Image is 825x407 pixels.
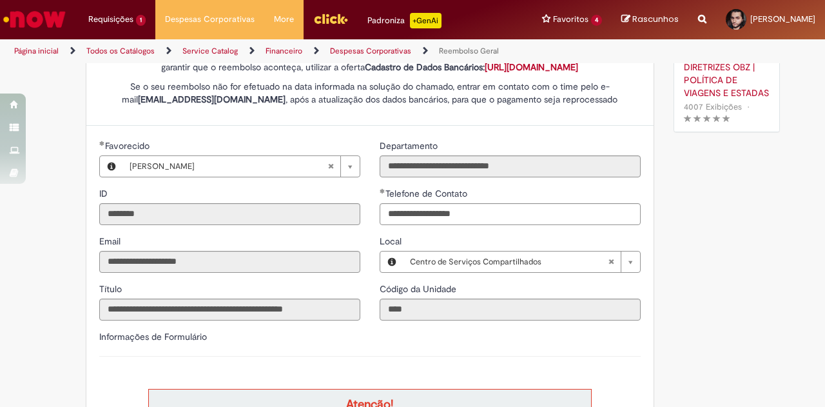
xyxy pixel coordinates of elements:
span: Somente leitura - ID [99,188,110,199]
span: [PERSON_NAME] [130,156,327,177]
button: Favorecido, Visualizar este registro Rafael Calente Fernandes [100,156,123,177]
span: Obrigatório Preenchido [380,188,385,194]
button: Local, Visualizar este registro Centro de Serviços Compartilhados [380,252,403,272]
a: Despesas Corporativas [330,46,411,56]
abbr: Limpar campo Favorecido [321,156,340,177]
img: ServiceNow [1,6,68,32]
input: Título [99,299,360,321]
a: Service Catalog [182,46,238,56]
input: ID [99,203,360,225]
span: Somente leitura - Departamento [380,140,440,152]
span: Somente leitura - Código da Unidade [380,283,459,295]
span: Local [380,235,404,247]
label: Somente leitura - Email [99,235,123,248]
input: Código da Unidade [380,299,641,321]
span: Necessários - Favorecido [105,140,152,152]
span: Despesas Corporativas [165,13,255,26]
div: Padroniza [367,13,442,28]
label: Somente leitura - Departamento [380,139,440,152]
a: Rascunhos [621,14,679,26]
strong: Cadastro de Dados Bancários: [365,61,578,73]
a: DIRETRIZES OBZ | POLÍTICA DE VIAGENS E ESTADAS [684,61,770,99]
label: Somente leitura - Título [99,283,124,295]
input: Telefone de Contato [380,203,641,225]
a: Reembolso Geral [439,46,499,56]
span: [PERSON_NAME] [750,14,815,25]
span: 1 [136,15,146,26]
abbr: Limpar campo Local [601,252,621,272]
span: Requisições [88,13,133,26]
a: Todos os Catálogos [86,46,155,56]
span: Telefone de Contato [385,188,470,199]
span: Centro de Serviços Compartilhados [410,252,608,272]
ul: Trilhas de página [10,39,540,63]
span: Somente leitura - Email [99,235,123,247]
a: Financeiro [266,46,302,56]
span: More [274,13,294,26]
label: Somente leitura - ID [99,187,110,200]
a: Página inicial [14,46,59,56]
a: [PERSON_NAME]Limpar campo Favorecido [123,156,360,177]
label: Informações de Formulário [99,331,207,342]
span: Obrigatório Preenchido [99,141,105,146]
span: 4 [591,15,602,26]
input: Email [99,251,360,273]
p: +GenAi [410,13,442,28]
input: Departamento [380,155,641,177]
span: Favoritos [553,13,588,26]
span: Rascunhos [632,13,679,25]
span: Somente leitura - Título [99,283,124,295]
a: Centro de Serviços CompartilhadosLimpar campo Local [403,252,640,272]
span: • [744,98,752,115]
label: Somente leitura - Código da Unidade [380,283,459,295]
p: Se o seu reembolso não for efetuado na data informada na solução do chamado, entrar em contato co... [99,80,641,106]
img: click_logo_yellow_360x200.png [313,9,348,28]
a: [URL][DOMAIN_NAME] [485,61,578,73]
span: 4007 Exibições [684,101,742,112]
strong: [EMAIL_ADDRESS][DOMAIN_NAME] [138,94,286,105]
